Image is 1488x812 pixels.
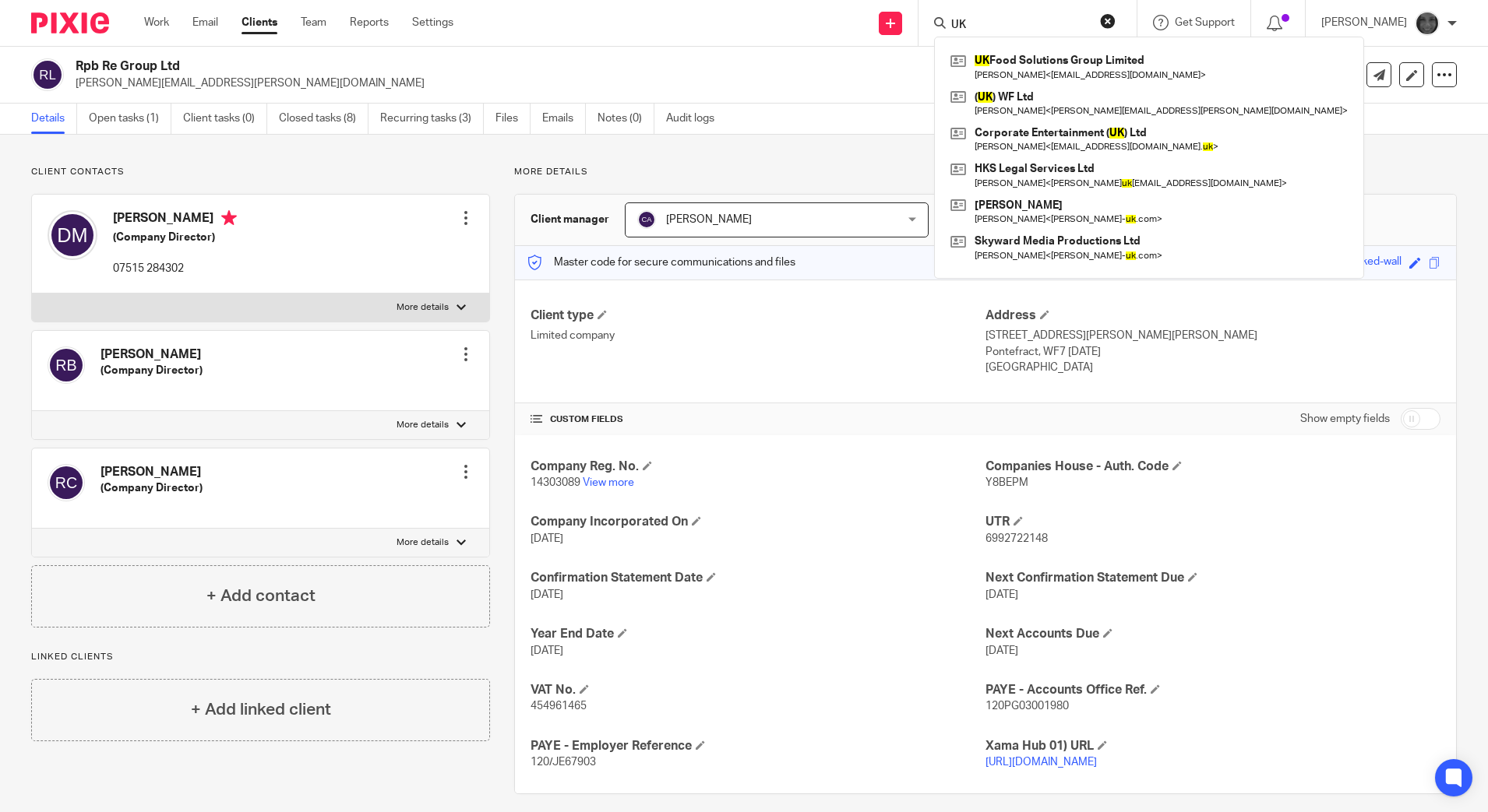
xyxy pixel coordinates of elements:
[986,645,1018,656] span: [DATE]
[1321,15,1407,30] p: [PERSON_NAME]
[531,570,986,586] h4: Confirmation Statement Date
[100,464,203,480] h4: [PERSON_NAME]
[113,210,237,230] h4: [PERSON_NAME]
[31,651,490,663] p: Linked clients
[986,701,1069,712] span: 120PG03001980
[412,15,453,30] a: Settings
[531,738,986,754] h4: PAYE - Employer Reference
[637,210,656,229] img: svg%3E
[48,210,97,260] img: svg%3E
[531,533,563,544] span: [DATE]
[183,104,267,134] a: Client tasks (0)
[76,58,1011,75] h2: Rpb Re Group Ltd
[31,58,64,91] img: svg%3E
[531,701,587,712] span: 454961465
[100,346,203,363] h4: [PERSON_NAME]
[1415,11,1440,36] img: Snapchat-1387757528.jpg
[514,166,1457,178] p: More details
[397,419,449,431] p: More details
[144,15,169,30] a: Work
[583,477,634,488] a: View more
[986,757,1097,768] a: [URL][DOMAIN_NAME]
[986,360,1440,375] p: [GEOGRAPHIC_DATA]
[531,682,986,698] h4: VAT No.
[531,308,986,324] h4: Client type
[531,212,609,227] h3: Client manager
[598,104,654,134] a: Notes (0)
[531,328,986,343] p: Limited company
[397,536,449,549] p: More details
[192,15,218,30] a: Email
[527,255,795,270] p: Master code for secure communications and files
[986,328,1440,343] p: [STREET_ADDRESS][PERSON_NAME][PERSON_NAME]
[242,15,277,30] a: Clients
[301,15,326,30] a: Team
[1100,13,1116,29] button: Clear
[986,308,1440,324] h4: Address
[76,76,1245,91] p: [PERSON_NAME][EMAIL_ADDRESS][PERSON_NAME][DOMAIN_NAME]
[31,104,77,134] a: Details
[531,757,596,768] span: 120/JE67903
[531,459,986,475] h4: Company Reg. No.
[380,104,484,134] a: Recurring tasks (3)
[31,166,490,178] p: Client contacts
[986,459,1440,475] h4: Companies House - Auth. Code
[986,738,1440,754] h4: Xama Hub 01) URL
[100,363,203,378] h5: (Company Director)
[89,104,171,134] a: Open tasks (1)
[191,698,331,722] h4: + Add linked client
[531,626,986,642] h4: Year End Date
[1300,411,1390,427] label: Show empty fields
[279,104,368,134] a: Closed tasks (8)
[397,301,449,314] p: More details
[986,533,1048,544] span: 6992722148
[666,104,726,134] a: Audit logs
[986,477,1028,488] span: Y8BEPM
[31,12,109,33] img: Pixie
[986,514,1440,530] h4: UTR
[495,104,531,134] a: Files
[531,514,986,530] h4: Company Incorporated On
[113,261,237,276] p: 07515 284302
[221,210,237,226] i: Primary
[100,480,203,496] h5: (Company Director)
[986,570,1440,586] h4: Next Confirmation Statement Due
[986,589,1018,600] span: [DATE]
[206,584,316,608] h4: + Add contact
[350,15,389,30] a: Reports
[531,477,580,488] span: 14303089
[986,344,1440,360] p: Pontefract, WF7 [DATE]
[113,230,237,245] h5: (Company Director)
[542,104,586,134] a: Emails
[48,346,85,384] img: svg%3E
[531,413,986,426] h4: CUSTOM FIELDS
[666,214,752,225] span: [PERSON_NAME]
[950,19,1090,33] input: Search
[986,682,1440,698] h4: PAYE - Accounts Office Ref.
[531,589,563,600] span: [DATE]
[1175,17,1235,28] span: Get Support
[531,645,563,656] span: [DATE]
[48,464,85,501] img: svg%3E
[986,626,1440,642] h4: Next Accounts Due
